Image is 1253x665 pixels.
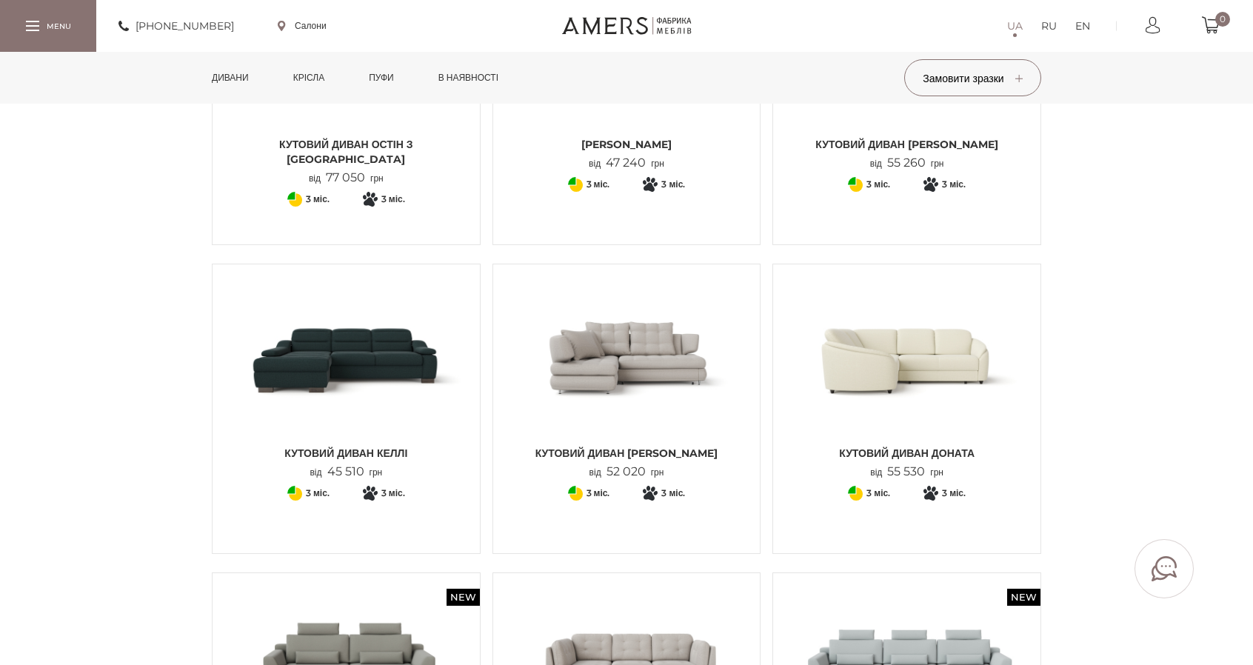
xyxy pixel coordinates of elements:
[923,72,1022,85] span: Замовити зразки
[882,464,930,478] span: 55 530
[118,17,234,35] a: [PHONE_NUMBER]
[784,446,1029,461] span: Кутовий диван ДОНАТА
[1041,17,1057,35] a: RU
[601,156,651,170] span: 47 240
[870,465,943,479] p: від грн
[381,190,405,208] span: 3 міс.
[306,190,330,208] span: 3 міс.
[784,275,1029,479] a: Кутовий диван ДОНАТА Кутовий диван ДОНАТА Кутовий диван ДОНАТА від55 530грн
[309,171,384,185] p: від грн
[321,170,370,184] span: 77 050
[447,589,480,606] span: New
[310,465,382,479] p: від грн
[601,464,651,478] span: 52 020
[1007,17,1023,35] a: UA
[427,52,509,104] a: в наявності
[866,176,890,193] span: 3 міс.
[1007,589,1040,606] span: New
[870,156,944,170] p: від грн
[224,137,469,167] span: Кутовий диван ОСТІН з [GEOGRAPHIC_DATA]
[358,52,405,104] a: Пуфи
[784,137,1029,152] span: Кутовий диван [PERSON_NAME]
[1075,17,1090,35] a: EN
[587,484,610,502] span: 3 міс.
[942,176,966,193] span: 3 міс.
[866,484,890,502] span: 3 міс.
[381,484,405,502] span: 3 міс.
[306,484,330,502] span: 3 міс.
[201,52,260,104] a: Дивани
[661,484,685,502] span: 3 міс.
[504,137,749,152] span: [PERSON_NAME]
[882,156,931,170] span: 55 260
[322,464,370,478] span: 45 510
[589,465,664,479] p: від грн
[224,275,469,479] a: Кутовий диван КЕЛЛІ Кутовий диван КЕЛЛІ Кутовий диван КЕЛЛІ від45 510грн
[504,275,749,479] a: Кутовий диван Ніколь Кутовий диван Ніколь Кутовий диван [PERSON_NAME] від52 020грн
[278,19,327,33] a: Салони
[282,52,335,104] a: Крісла
[224,446,469,461] span: Кутовий диван КЕЛЛІ
[1215,12,1230,27] span: 0
[942,484,966,502] span: 3 міс.
[661,176,685,193] span: 3 міс.
[504,446,749,461] span: Кутовий диван [PERSON_NAME]
[904,59,1041,96] button: Замовити зразки
[589,156,664,170] p: від грн
[587,176,610,193] span: 3 міс.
